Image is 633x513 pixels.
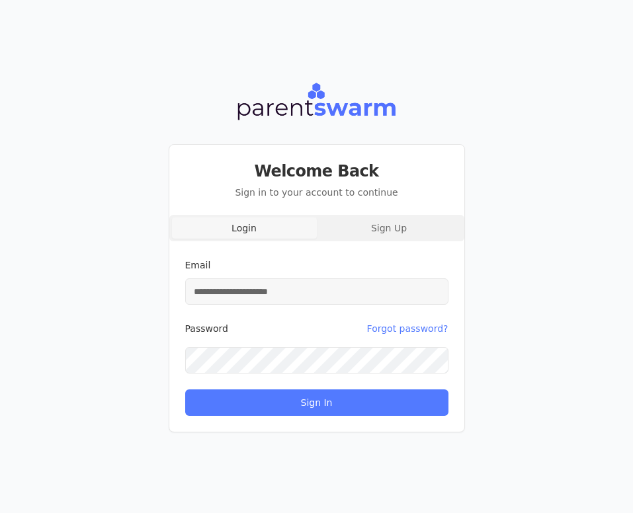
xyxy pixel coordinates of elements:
[185,260,211,270] label: Email
[185,324,228,333] label: Password
[185,389,448,416] button: Sign In
[317,217,462,239] button: Sign Up
[185,161,448,182] h3: Welcome Back
[236,81,396,123] img: Parentswarm
[172,217,317,239] button: Login
[367,315,448,342] button: Forgot password?
[185,186,448,199] p: Sign in to your account to continue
